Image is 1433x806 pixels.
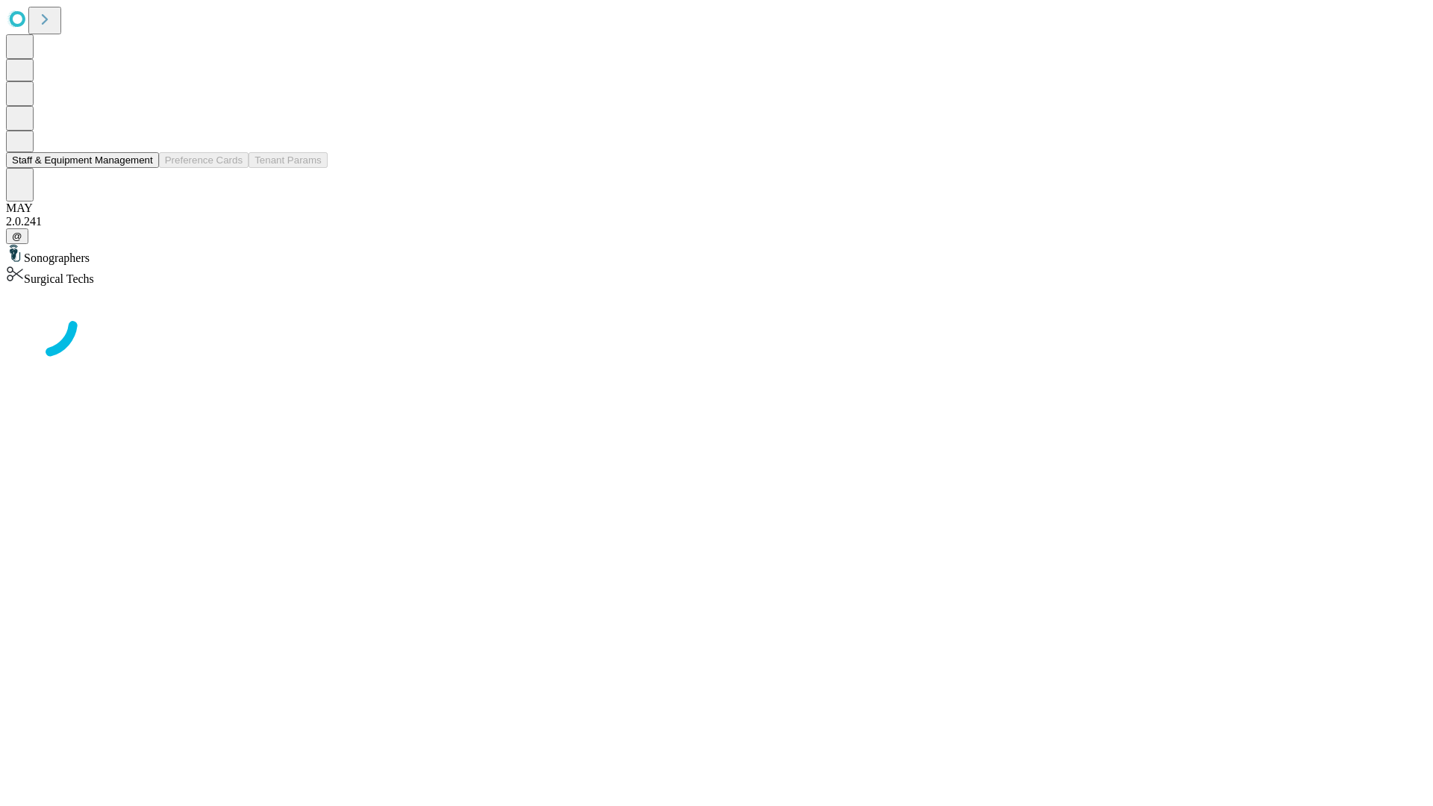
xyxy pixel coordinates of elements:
[6,228,28,244] button: @
[249,152,328,168] button: Tenant Params
[6,201,1427,215] div: MAY
[6,152,159,168] button: Staff & Equipment Management
[6,265,1427,286] div: Surgical Techs
[12,231,22,242] span: @
[159,152,249,168] button: Preference Cards
[6,215,1427,228] div: 2.0.241
[6,244,1427,265] div: Sonographers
